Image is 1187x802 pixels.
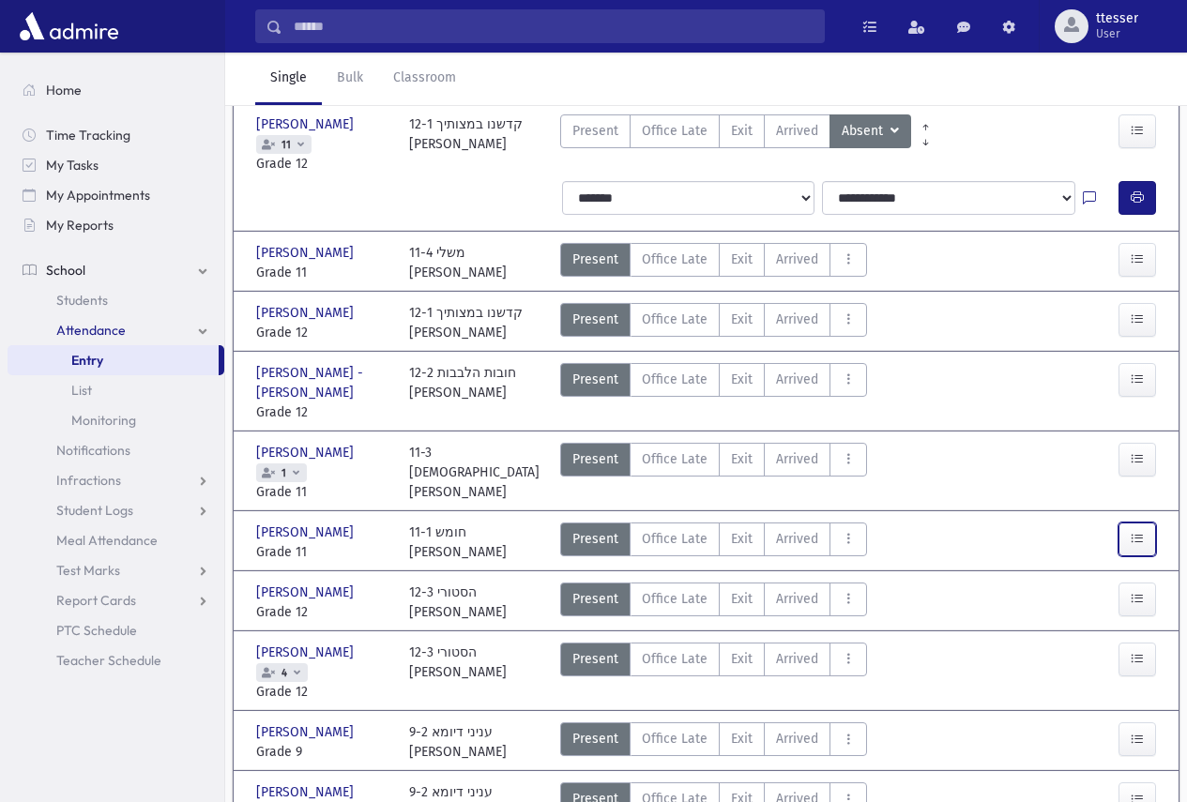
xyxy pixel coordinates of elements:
[409,243,507,282] div: 11-4 משלי [PERSON_NAME]
[256,583,358,602] span: [PERSON_NAME]
[409,583,507,622] div: 12-3 הסטורי [PERSON_NAME]
[8,645,224,675] a: Teacher Schedule
[46,262,85,279] span: School
[256,303,358,323] span: [PERSON_NAME]
[560,643,867,702] div: AttTypes
[8,150,224,180] a: My Tasks
[8,210,224,240] a: My Reports
[46,82,82,98] span: Home
[8,585,224,615] a: Report Cards
[572,370,618,389] span: Present
[46,127,130,144] span: Time Tracking
[776,250,818,269] span: Arrived
[776,449,818,469] span: Arrived
[256,682,390,702] span: Grade 12
[642,121,708,141] span: Office Late
[8,75,224,105] a: Home
[642,250,708,269] span: Office Late
[572,121,618,141] span: Present
[409,363,516,422] div: 12-2 חובות הלבבות [PERSON_NAME]
[776,529,818,549] span: Arrived
[829,114,911,148] button: Absent
[409,443,543,502] div: 11-3 [DEMOGRAPHIC_DATA] [PERSON_NAME]
[642,529,708,549] span: Office Late
[560,722,867,762] div: AttTypes
[572,529,618,549] span: Present
[71,412,136,429] span: Monitoring
[56,292,108,309] span: Students
[560,522,867,562] div: AttTypes
[8,315,224,345] a: Attendance
[731,589,753,609] span: Exit
[731,529,753,549] span: Exit
[278,467,290,479] span: 1
[71,352,103,369] span: Entry
[642,589,708,609] span: Office Late
[256,782,358,802] span: [PERSON_NAME]
[8,180,224,210] a: My Appointments
[255,53,322,105] a: Single
[842,121,887,142] span: Absent
[642,729,708,749] span: Office Late
[278,139,295,151] span: 11
[572,310,618,329] span: Present
[256,722,358,742] span: [PERSON_NAME]
[256,443,358,462] span: [PERSON_NAME]
[409,303,523,342] div: 12-1 קדשנו במצותיך [PERSON_NAME]
[8,255,224,285] a: School
[256,542,390,562] span: Grade 11
[560,114,911,174] div: AttTypes
[8,465,224,495] a: Infractions
[256,522,358,542] span: [PERSON_NAME]
[409,522,507,562] div: 11-1 חומש [PERSON_NAME]
[409,722,507,762] div: 9-2 עניני דיומא [PERSON_NAME]
[776,310,818,329] span: Arrived
[731,649,753,669] span: Exit
[560,363,867,422] div: AttTypes
[56,652,161,669] span: Teacher Schedule
[1096,26,1138,41] span: User
[731,121,753,141] span: Exit
[282,9,824,43] input: Search
[8,555,224,585] a: Test Marks
[46,157,99,174] span: My Tasks
[256,742,390,762] span: Grade 9
[256,363,390,402] span: [PERSON_NAME] -[PERSON_NAME]
[256,243,358,263] span: [PERSON_NAME]
[731,250,753,269] span: Exit
[256,263,390,282] span: Grade 11
[560,303,867,342] div: AttTypes
[256,643,358,662] span: [PERSON_NAME]
[8,285,224,315] a: Students
[56,592,136,609] span: Report Cards
[560,443,867,502] div: AttTypes
[56,442,130,459] span: Notifications
[776,589,818,609] span: Arrived
[256,602,390,622] span: Grade 12
[776,649,818,669] span: Arrived
[8,525,224,555] a: Meal Attendance
[409,643,507,702] div: 12-3 הסטורי [PERSON_NAME]
[409,114,523,174] div: 12-1 קדשנו במצותיך [PERSON_NAME]
[776,370,818,389] span: Arrived
[56,562,120,579] span: Test Marks
[642,449,708,469] span: Office Late
[46,187,150,204] span: My Appointments
[560,243,867,282] div: AttTypes
[731,310,753,329] span: Exit
[572,729,618,749] span: Present
[256,482,390,502] span: Grade 11
[731,370,753,389] span: Exit
[642,649,708,669] span: Office Late
[731,449,753,469] span: Exit
[56,322,126,339] span: Attendance
[560,583,867,622] div: AttTypes
[256,114,358,134] span: [PERSON_NAME]
[15,8,123,45] img: AdmirePro
[776,121,818,141] span: Arrived
[572,250,618,269] span: Present
[572,449,618,469] span: Present
[56,622,137,639] span: PTC Schedule
[731,729,753,749] span: Exit
[642,310,708,329] span: Office Late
